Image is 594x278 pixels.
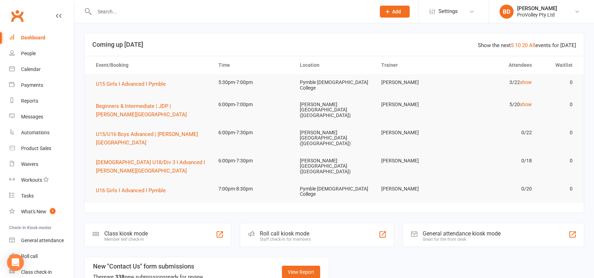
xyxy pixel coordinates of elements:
span: Add [392,9,401,14]
span: U15 Girls I Advanced I Pymble [96,81,166,87]
td: 0 [538,153,579,169]
div: People [21,51,36,56]
a: 20 [522,42,528,49]
button: Beginners & Intermediate | JDP | [PERSON_NAME][GEOGRAPHIC_DATA] [96,102,206,119]
td: 7:00pm-8:30pm [212,181,293,197]
div: Staff check-in for members [260,237,311,242]
div: Reports [21,98,38,104]
td: 6:00pm-7:30pm [212,153,293,169]
a: Reports [9,93,74,109]
td: [PERSON_NAME] [375,74,456,91]
div: Member self check-in [104,237,148,242]
td: [PERSON_NAME] [375,96,456,113]
div: Workouts [21,177,42,183]
a: Waivers [9,156,74,172]
div: Calendar [21,66,41,72]
td: [PERSON_NAME][GEOGRAPHIC_DATA] ([GEOGRAPHIC_DATA]) [293,124,375,152]
div: General attendance [21,238,64,243]
input: Search... [92,7,371,17]
th: Waitlist [538,56,579,74]
a: Automations [9,125,74,141]
td: 3/22 [456,74,538,91]
td: [PERSON_NAME][GEOGRAPHIC_DATA] ([GEOGRAPHIC_DATA]) [293,96,375,124]
div: General attendance kiosk mode [423,230,501,237]
td: 6:00pm-7:30pm [212,124,293,141]
a: 10 [515,42,521,49]
div: Tasks [21,193,34,199]
div: Waivers [21,161,38,167]
th: Location [293,56,375,74]
td: 0 [538,181,579,197]
a: show [520,102,532,107]
td: 0 [538,124,579,141]
a: Roll call [9,248,74,264]
button: U15/U16 Boys Advanced | [PERSON_NAME][GEOGRAPHIC_DATA] [96,130,206,147]
button: [DEMOGRAPHIC_DATA] U18/Div 3 I Advanced I [PERSON_NAME][GEOGRAPHIC_DATA] [96,158,206,175]
a: People [9,46,74,62]
a: General attendance kiosk mode [9,233,74,248]
td: [PERSON_NAME] [375,181,456,197]
td: 0 [538,96,579,113]
div: Roll call [21,253,38,259]
div: Class check-in [21,269,52,275]
td: Pymble [DEMOGRAPHIC_DATA] College [293,181,375,203]
td: 0/22 [456,124,538,141]
div: Open Intercom Messenger [7,254,24,271]
h3: Coming up [DATE] [92,41,576,48]
td: 0/18 [456,153,538,169]
div: Roll call kiosk mode [260,230,311,237]
a: Clubworx [8,7,26,25]
button: Add [380,6,410,18]
td: Pymble [DEMOGRAPHIC_DATA] College [293,74,375,96]
div: Dashboard [21,35,45,40]
a: Dashboard [9,30,74,46]
th: Event/Booking [90,56,212,74]
a: Calendar [9,62,74,77]
td: 5:30pm-7:00pm [212,74,293,91]
td: [PERSON_NAME] [375,153,456,169]
td: 6:00pm-7:00pm [212,96,293,113]
h3: New "Contact Us" form submissions [93,263,204,270]
span: Beginners & Intermediate | JDP | [PERSON_NAME][GEOGRAPHIC_DATA] [96,103,187,118]
button: U15 Girls I Advanced I Pymble [96,80,171,88]
th: Trainer [375,56,456,74]
span: Settings [438,4,458,19]
div: Class kiosk mode [104,230,148,237]
div: [PERSON_NAME] [517,5,557,12]
a: Workouts [9,172,74,188]
a: Messages [9,109,74,125]
th: Attendees [456,56,538,74]
div: Automations [21,130,49,135]
button: U16 Girls I Advanced I Pymble [96,186,171,195]
a: What's New1 [9,204,74,220]
a: All [529,42,535,49]
td: 0/20 [456,181,538,197]
div: BD [500,5,514,19]
span: 1 [50,208,55,214]
a: show [520,79,532,85]
div: ProVolley Pty Ltd [517,12,557,18]
div: Messages [21,114,43,119]
a: Product Sales [9,141,74,156]
a: Payments [9,77,74,93]
span: U15/U16 Boys Advanced | [PERSON_NAME][GEOGRAPHIC_DATA] [96,131,198,146]
span: [DEMOGRAPHIC_DATA] U18/Div 3 I Advanced I [PERSON_NAME][GEOGRAPHIC_DATA] [96,159,205,174]
td: 5/20 [456,96,538,113]
div: Product Sales [21,146,51,151]
div: Show the next events for [DATE] [478,41,576,50]
td: [PERSON_NAME] [375,124,456,141]
div: What's New [21,209,46,214]
a: Tasks [9,188,74,204]
span: U16 Girls I Advanced I Pymble [96,187,166,194]
div: Great for the front desk [423,237,501,242]
div: Payments [21,82,43,88]
td: 0 [538,74,579,91]
td: [PERSON_NAME][GEOGRAPHIC_DATA] ([GEOGRAPHIC_DATA]) [293,153,375,180]
a: 5 [511,42,514,49]
th: Time [212,56,293,74]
